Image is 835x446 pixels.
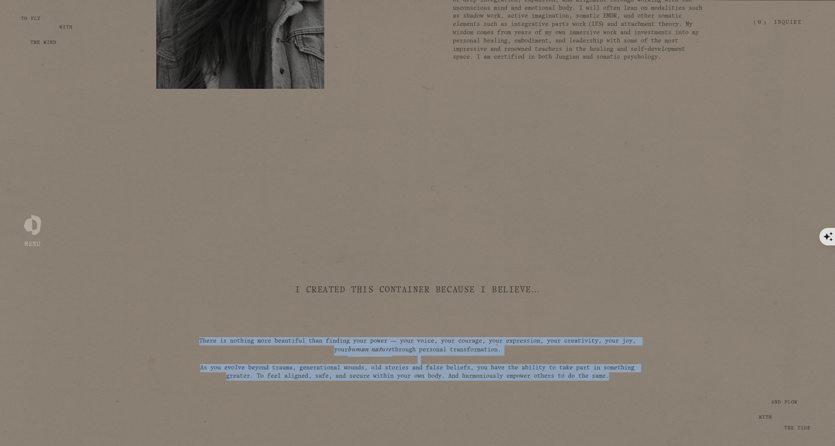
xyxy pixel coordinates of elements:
[774,14,802,31] a: Inquire
[194,337,640,381] p: There is nothing more beautiful than finding your power — your voice, your courage, your expressi...
[754,19,766,26] a: 0 items in cart
[754,20,756,25] span: (
[348,344,392,357] em: human nature
[764,20,766,25] span: )
[295,286,541,294] strong: I CREATED THIS CONTAINER BECAUSE I BELIEVE…
[758,20,761,25] span: 0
